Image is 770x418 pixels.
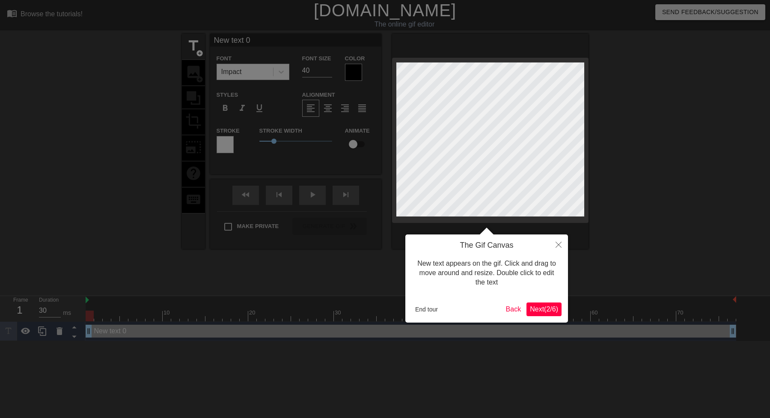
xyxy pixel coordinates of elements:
[412,250,562,296] div: New text appears on the gif. Click and drag to move around and resize. Double click to edit the text
[412,241,562,250] h4: The Gif Canvas
[502,302,525,316] button: Back
[412,303,441,316] button: End tour
[549,234,568,254] button: Close
[530,305,558,313] span: Next ( 2 / 6 )
[526,302,562,316] button: Next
